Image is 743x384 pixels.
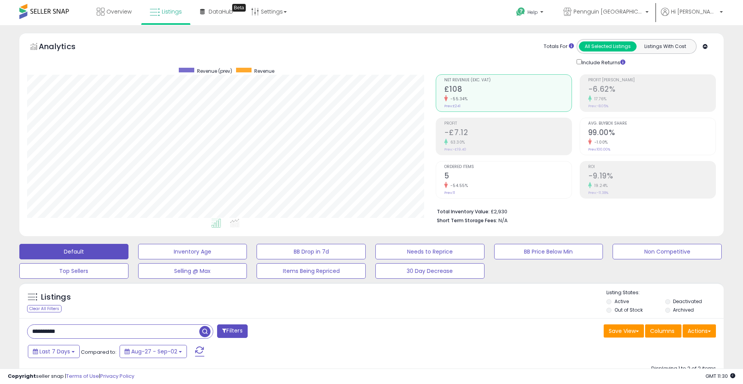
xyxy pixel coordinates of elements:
small: 17.76% [592,96,607,102]
div: seller snap | | [8,373,134,380]
span: Columns [650,327,675,335]
li: £2,930 [437,206,710,216]
p: Listing States: [606,289,723,297]
h5: Analytics [39,41,91,54]
span: Last 7 Days [39,348,70,355]
button: Top Sellers [19,263,128,279]
label: Deactivated [673,298,702,305]
h5: Listings [41,292,71,303]
h2: 5 [444,171,572,182]
a: Terms of Use [66,372,99,380]
small: -54.55% [448,183,468,189]
h2: -£7.12 [444,128,572,139]
button: Listings With Cost [636,41,694,51]
span: Net Revenue (Exc. VAT) [444,78,572,82]
label: Archived [673,307,694,313]
a: Hi [PERSON_NAME] [661,8,723,25]
button: Inventory Age [138,244,247,259]
small: Prev: £241 [444,104,461,108]
button: 30 Day Decrease [375,263,484,279]
small: -1.00% [592,139,608,145]
h2: -6.62% [588,85,716,95]
button: Filters [217,324,247,338]
button: Actions [683,324,716,338]
a: Help [510,1,551,25]
span: Revenue (prev) [197,68,232,74]
h2: -9.19% [588,171,716,182]
span: Listings [162,8,182,15]
small: Prev: -£19.40 [444,147,466,152]
button: Save View [604,324,644,338]
div: Displaying 1 to 2 of 2 items [651,365,716,372]
span: DataHub [209,8,233,15]
b: Total Inventory Value: [437,208,490,215]
span: 2025-09-12 11:30 GMT [705,372,735,380]
button: Last 7 Days [28,345,80,358]
h2: 99.00% [588,128,716,139]
small: Prev: 100.00% [588,147,610,152]
small: Prev: -8.05% [588,104,608,108]
button: Columns [645,324,681,338]
button: Aug-27 - Sep-02 [120,345,187,358]
span: Hi [PERSON_NAME] [671,8,717,15]
span: N/A [498,217,508,224]
a: Privacy Policy [100,372,134,380]
span: Profit [444,122,572,126]
span: Help [527,9,538,15]
i: Get Help [516,7,526,17]
label: Active [615,298,629,305]
button: BB Drop in 7d [257,244,366,259]
div: Totals For [544,43,574,50]
button: BB Price Below Min [494,244,603,259]
span: Overview [106,8,132,15]
button: Items Being Repriced [257,263,366,279]
button: All Selected Listings [579,41,637,51]
h2: £108 [444,85,572,95]
span: Pennguin [GEOGRAPHIC_DATA] [574,8,643,15]
div: Clear All Filters [27,305,62,312]
small: 19.24% [592,183,608,189]
span: Avg. Buybox Share [588,122,716,126]
button: Non Competitive [613,244,722,259]
button: Needs to Reprice [375,244,484,259]
span: Aug-27 - Sep-02 [131,348,177,355]
span: ROI [588,165,716,169]
span: Compared to: [81,348,116,356]
small: Prev: 11 [444,190,455,195]
b: Short Term Storage Fees: [437,217,497,224]
strong: Copyright [8,372,36,380]
div: Include Returns [571,58,635,67]
small: -55.34% [448,96,468,102]
label: Out of Stock [615,307,643,313]
span: Revenue [254,68,274,74]
span: Profit [PERSON_NAME] [588,78,716,82]
button: Selling @ Max [138,263,247,279]
small: 63.30% [448,139,465,145]
span: Ordered Items [444,165,572,169]
small: Prev: -11.38% [588,190,608,195]
div: Tooltip anchor [232,4,246,12]
button: Default [19,244,128,259]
